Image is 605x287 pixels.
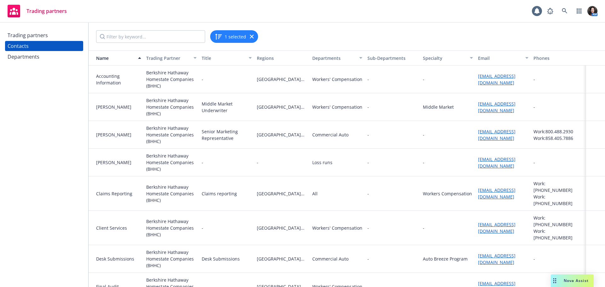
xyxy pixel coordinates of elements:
[533,193,584,207] div: Work: [PHONE_NUMBER]
[89,50,144,66] button: Name
[367,131,369,138] span: -
[96,30,205,43] input: Filter by keyword...
[312,76,362,83] div: Workers' Compensation
[202,55,245,61] div: Title
[8,41,29,51] div: Contacts
[202,76,203,83] div: -
[420,50,475,66] button: Specialty
[146,249,196,269] div: Berkshire Hathaway Homestate Companies (BHHC)
[423,104,454,110] div: Middle Market
[96,104,141,110] div: [PERSON_NAME]
[144,50,199,66] button: Trading Partner
[146,69,196,89] div: Berkshire Hathaway Homestate Companies (BHHC)
[423,131,424,138] div: -
[573,5,585,17] a: Switch app
[202,225,203,231] div: -
[478,55,521,61] div: Email
[423,225,424,231] div: -
[367,190,418,197] span: -
[423,76,424,83] div: -
[199,50,254,66] button: Title
[367,55,418,61] div: Sub-Departments
[202,128,252,141] div: Senior Marketing Representative
[146,125,196,145] div: Berkshire Hathaway Homestate Companies (BHHC)
[533,76,535,83] div: -
[367,159,369,166] span: -
[5,52,83,62] a: Departments
[146,55,189,61] div: Trading Partner
[202,255,240,262] div: Desk Submissions
[533,180,584,193] div: Work: [PHONE_NUMBER]
[533,104,535,110] div: -
[478,101,516,113] a: [EMAIL_ADDRESS][DOMAIN_NAME]
[96,190,141,197] div: Claims Reporting
[310,50,365,66] button: Departments
[423,55,466,61] div: Specialty
[367,255,369,262] span: -
[202,100,252,114] div: Middle Market Underwriter
[257,190,307,197] span: [GEOGRAPHIC_DATA][US_STATE]
[146,218,196,238] div: Berkshire Hathaway Homestate Companies (BHHC)
[257,55,307,61] div: Regions
[96,225,141,231] div: Client Services
[533,255,535,262] div: -
[423,255,468,262] div: Auto Breeze Program
[423,190,472,197] div: Workers Compensation
[312,255,349,262] div: Commercial Auto
[26,9,67,14] span: Trading partners
[146,152,196,172] div: Berkshire Hathaway Homestate Companies (BHHC)
[478,129,516,141] a: [EMAIL_ADDRESS][DOMAIN_NAME]
[312,104,362,110] div: Workers' Compensation
[202,159,203,166] div: -
[365,50,420,66] button: Sub-Departments
[257,225,307,231] span: [GEOGRAPHIC_DATA][US_STATE]
[544,5,556,17] a: Report a Bug
[551,274,594,287] button: Nova Assist
[312,131,349,138] div: Commercial Auto
[96,159,141,166] div: [PERSON_NAME]
[146,97,196,117] div: Berkshire Hathaway Homestate Companies (BHHC)
[5,41,83,51] a: Contacts
[558,5,571,17] a: Search
[215,33,246,40] button: 1 selected
[478,253,516,265] a: [EMAIL_ADDRESS][DOMAIN_NAME]
[146,184,196,204] div: Berkshire Hathaway Homestate Companies (BHHC)
[96,255,141,262] div: Desk Submissions
[533,228,584,241] div: Work: [PHONE_NUMBER]
[202,190,237,197] div: Claims reporting
[367,76,369,83] span: -
[312,55,355,61] div: Departments
[423,159,424,166] div: -
[587,6,597,16] img: photo
[533,159,535,166] div: -
[312,190,318,197] div: All
[478,187,516,200] a: [EMAIL_ADDRESS][DOMAIN_NAME]
[533,128,584,135] div: Work: 800.488.2930
[257,255,307,262] span: [GEOGRAPHIC_DATA][US_STATE]
[367,225,369,231] span: -
[5,30,83,40] a: Trading partners
[257,131,307,138] span: [GEOGRAPHIC_DATA][US_STATE]
[564,278,589,283] span: Nova Assist
[91,55,134,61] div: Name
[257,76,307,83] span: [GEOGRAPHIC_DATA][US_STATE]
[551,274,559,287] div: Drag to move
[367,104,369,110] span: -
[312,225,362,231] div: Workers' Compensation
[475,50,531,66] button: Email
[531,50,586,66] button: Phones
[533,135,584,141] div: Work: 858.405.7886
[533,215,584,228] div: Work: [PHONE_NUMBER]
[254,50,309,66] button: Regions
[533,55,584,61] div: Phones
[257,159,307,166] span: -
[257,104,307,110] span: [GEOGRAPHIC_DATA][US_STATE]
[8,52,39,62] div: Departments
[5,2,69,20] a: Trading partners
[96,73,141,86] div: Accounting Information
[478,73,516,86] a: [EMAIL_ADDRESS][DOMAIN_NAME]
[478,221,516,234] a: [EMAIL_ADDRESS][DOMAIN_NAME]
[478,156,516,169] a: [EMAIL_ADDRESS][DOMAIN_NAME]
[8,30,48,40] div: Trading partners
